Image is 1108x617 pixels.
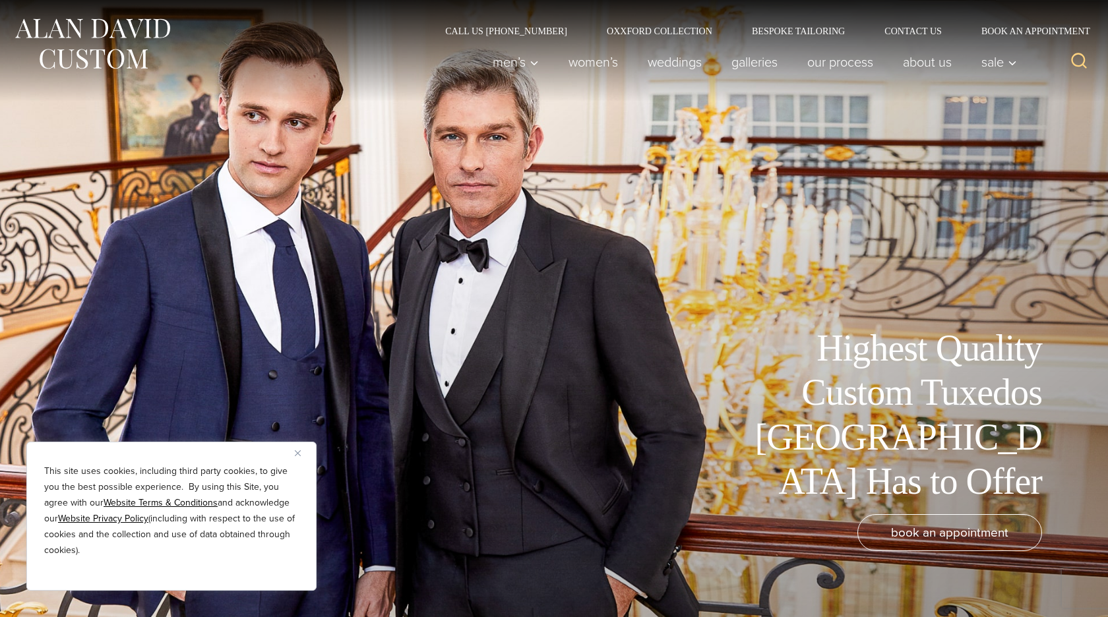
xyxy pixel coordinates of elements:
[1063,46,1095,78] button: View Search Form
[865,26,962,36] a: Contact Us
[745,326,1042,504] h1: Highest Quality Custom Tuxedos [GEOGRAPHIC_DATA] Has to Offer
[962,26,1095,36] a: Book an Appointment
[104,496,218,510] a: Website Terms & Conditions
[493,55,539,69] span: Men’s
[891,523,1008,542] span: book an appointment
[44,463,299,558] p: This site uses cookies, including third party cookies, to give you the best possible experience. ...
[888,49,967,75] a: About Us
[633,49,717,75] a: weddings
[587,26,732,36] a: Oxxford Collection
[793,49,888,75] a: Our Process
[478,49,1024,75] nav: Primary Navigation
[981,55,1017,69] span: Sale
[554,49,633,75] a: Women’s
[857,514,1042,551] a: book an appointment
[295,450,301,456] img: Close
[425,26,587,36] a: Call Us [PHONE_NUMBER]
[425,26,1095,36] nav: Secondary Navigation
[13,15,171,73] img: Alan David Custom
[732,26,865,36] a: Bespoke Tailoring
[717,49,793,75] a: Galleries
[58,512,148,525] a: Website Privacy Policy
[295,445,311,461] button: Close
